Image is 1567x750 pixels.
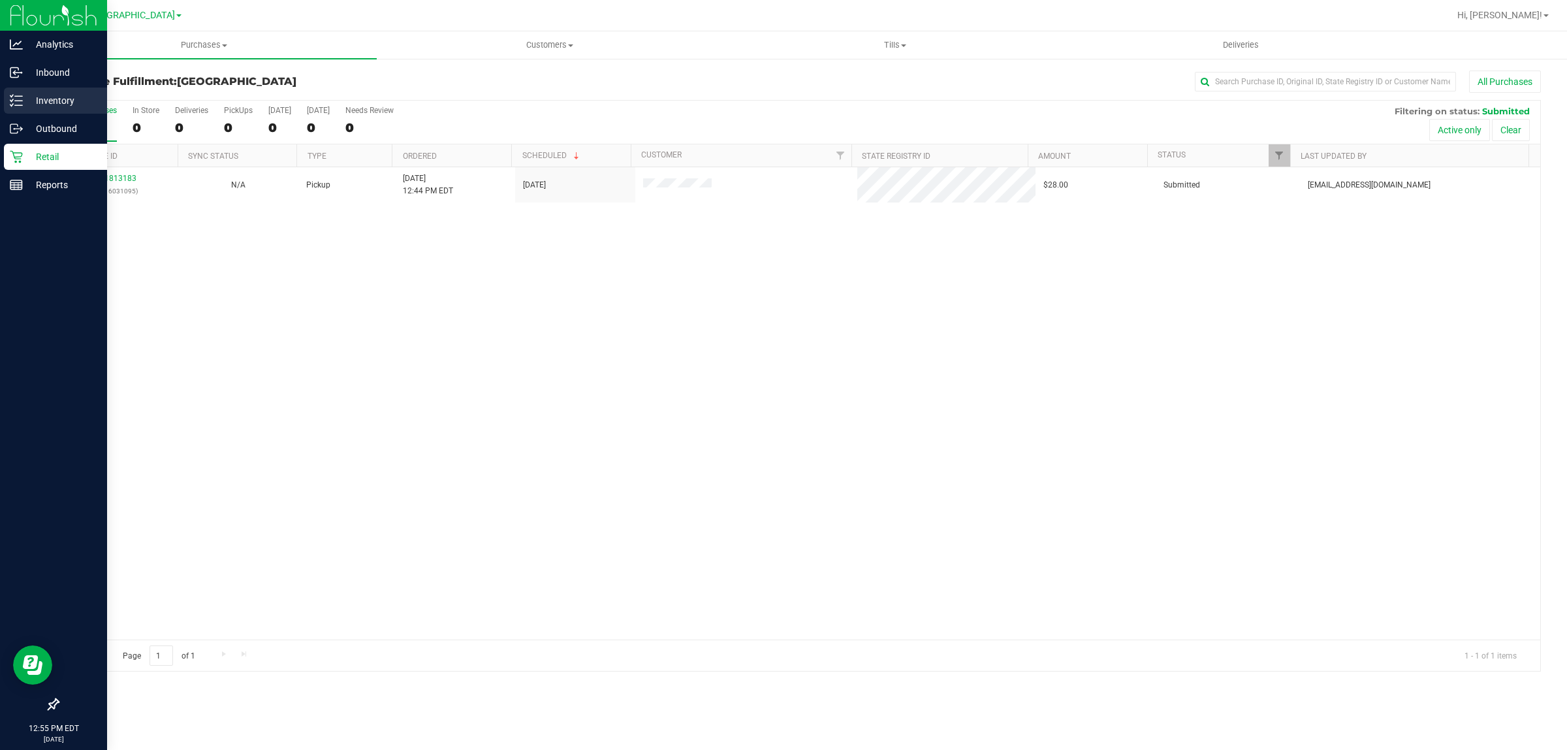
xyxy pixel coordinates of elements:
[403,152,437,161] a: Ordered
[1195,72,1456,91] input: Search Purchase ID, Original ID, State Registry ID or Customer Name...
[177,75,296,88] span: [GEOGRAPHIC_DATA]
[10,150,23,163] inline-svg: Retail
[150,645,173,666] input: 1
[66,185,170,197] p: (316031095)
[1395,106,1480,116] span: Filtering on status:
[23,65,101,80] p: Inbound
[345,120,394,135] div: 0
[224,120,253,135] div: 0
[723,39,1067,51] span: Tills
[13,645,52,685] iframe: Resource center
[23,37,101,52] p: Analytics
[188,152,238,161] a: Sync Status
[6,734,101,744] p: [DATE]
[1068,31,1414,59] a: Deliveries
[403,172,453,197] span: [DATE] 12:44 PM EDT
[1158,150,1186,159] a: Status
[86,10,175,21] span: [GEOGRAPHIC_DATA]
[10,178,23,191] inline-svg: Reports
[133,120,159,135] div: 0
[377,31,722,59] a: Customers
[23,93,101,108] p: Inventory
[112,645,206,666] span: Page of 1
[1269,144,1290,167] a: Filter
[345,106,394,115] div: Needs Review
[10,122,23,135] inline-svg: Outbound
[231,179,245,191] button: N/A
[57,76,552,88] h3: Purchase Fulfillment:
[523,179,546,191] span: [DATE]
[23,149,101,165] p: Retail
[1482,106,1530,116] span: Submitted
[1301,152,1367,161] a: Last Updated By
[1043,179,1068,191] span: $28.00
[1454,645,1527,665] span: 1 - 1 of 1 items
[829,144,851,167] a: Filter
[224,106,253,115] div: PickUps
[641,150,682,159] a: Customer
[268,120,291,135] div: 0
[1163,179,1200,191] span: Submitted
[377,39,721,51] span: Customers
[1038,152,1071,161] a: Amount
[10,94,23,107] inline-svg: Inventory
[308,152,326,161] a: Type
[175,120,208,135] div: 0
[31,39,377,51] span: Purchases
[1492,119,1530,141] button: Clear
[31,31,377,59] a: Purchases
[1469,71,1541,93] button: All Purchases
[1308,179,1431,191] span: [EMAIL_ADDRESS][DOMAIN_NAME]
[1429,119,1490,141] button: Active only
[862,152,930,161] a: State Registry ID
[100,174,136,183] a: 11813183
[722,31,1068,59] a: Tills
[10,66,23,79] inline-svg: Inbound
[231,180,245,189] span: Not Applicable
[268,106,291,115] div: [DATE]
[10,38,23,51] inline-svg: Analytics
[133,106,159,115] div: In Store
[307,120,330,135] div: 0
[23,177,101,193] p: Reports
[306,179,330,191] span: Pickup
[1205,39,1276,51] span: Deliveries
[175,106,208,115] div: Deliveries
[522,151,582,160] a: Scheduled
[23,121,101,137] p: Outbound
[6,723,101,734] p: 12:55 PM EDT
[1457,10,1542,20] span: Hi, [PERSON_NAME]!
[307,106,330,115] div: [DATE]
